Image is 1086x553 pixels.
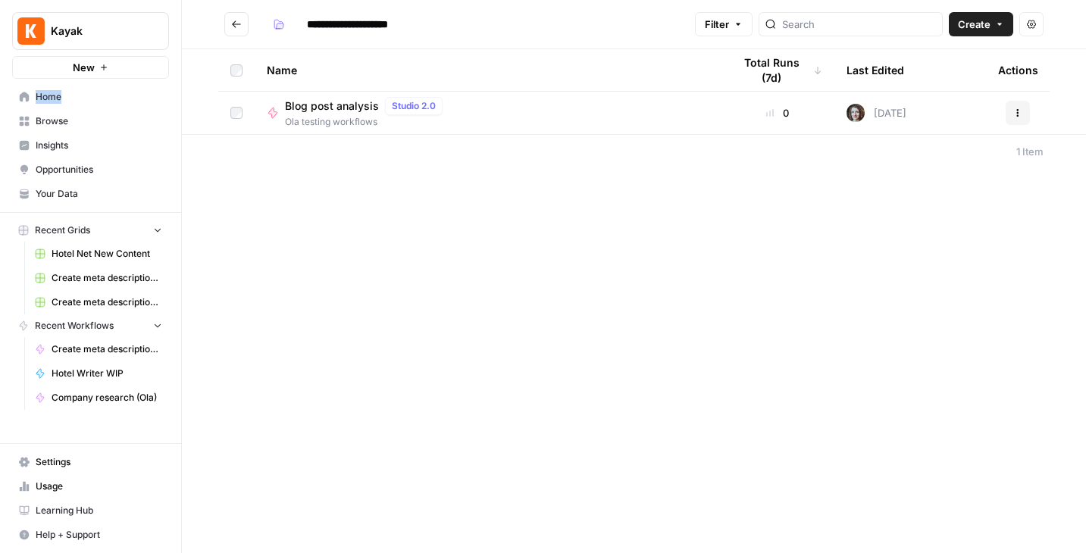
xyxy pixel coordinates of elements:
[12,12,169,50] button: Workspace: Kayak
[847,104,865,122] img: rz7p8tmnmqi1pt4pno23fskyt2v8
[958,17,991,32] span: Create
[36,187,162,201] span: Your Data
[28,242,169,266] a: Hotel Net New Content
[392,99,436,113] span: Studio 2.0
[733,105,822,120] div: 0
[36,139,162,152] span: Insights
[36,90,162,104] span: Home
[35,319,114,333] span: Recent Workflows
[782,17,936,32] input: Search
[35,223,90,237] span: Recent Grids
[224,12,249,36] button: Go back
[36,163,162,177] span: Opportunities
[949,12,1013,36] button: Create
[285,98,379,114] span: Blog post analysis
[12,474,169,498] a: Usage
[36,480,162,493] span: Usage
[36,504,162,517] span: Learning Hub
[12,133,169,158] a: Insights
[28,290,169,314] a: Create meta description [Ola] Grid (2)
[52,342,162,356] span: Create meta description [[PERSON_NAME]]
[36,528,162,542] span: Help + Support
[705,17,729,32] span: Filter
[267,49,709,91] div: Name
[12,182,169,206] a: Your Data
[28,337,169,361] a: Create meta description [[PERSON_NAME]]
[28,266,169,290] a: Create meta description [Ola] Grid (1)
[285,115,449,129] span: Ola testing workflows
[28,386,169,410] a: Company research (Ola)
[12,498,169,523] a: Learning Hub
[52,367,162,380] span: Hotel Writer WIP
[695,12,753,36] button: Filter
[52,295,162,309] span: Create meta description [Ola] Grid (2)
[267,97,709,129] a: Blog post analysisStudio 2.0Ola testing workflows
[52,271,162,285] span: Create meta description [Ola] Grid (1)
[73,60,95,75] span: New
[1016,144,1044,159] div: 1 Item
[12,314,169,337] button: Recent Workflows
[36,114,162,128] span: Browse
[28,361,169,386] a: Hotel Writer WIP
[12,109,169,133] a: Browse
[847,49,904,91] div: Last Edited
[12,85,169,109] a: Home
[17,17,45,45] img: Kayak Logo
[52,247,162,261] span: Hotel Net New Content
[733,49,822,91] div: Total Runs (7d)
[12,158,169,182] a: Opportunities
[52,391,162,405] span: Company research (Ola)
[12,523,169,547] button: Help + Support
[12,219,169,242] button: Recent Grids
[12,450,169,474] a: Settings
[12,56,169,79] button: New
[36,455,162,469] span: Settings
[51,23,142,39] span: Kayak
[998,49,1038,91] div: Actions
[847,104,906,122] div: [DATE]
